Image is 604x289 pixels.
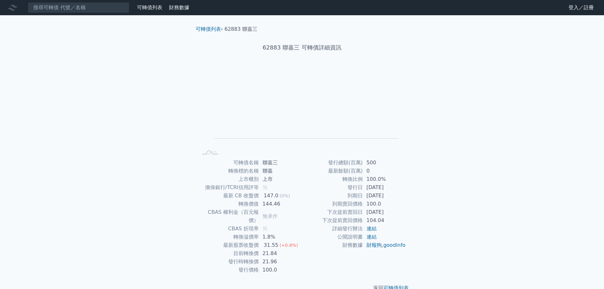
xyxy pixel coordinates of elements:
[263,184,268,190] span: 無
[224,25,257,33] li: 62883 聯嘉三
[363,216,406,225] td: 104.04
[302,183,363,192] td: 發行日
[208,72,399,148] g: Chart
[383,242,406,248] a: goodinfo
[263,192,280,200] div: 147.0
[263,226,268,232] span: 無
[302,192,363,200] td: 到期日
[198,183,259,192] td: 擔保銀行/TCRI信用評等
[191,43,414,52] h1: 62883 聯嘉三 可轉債詳細資訊
[198,200,259,208] td: 轉換價值
[302,159,363,167] td: 發行總額(百萬)
[196,25,223,33] li: ›
[363,200,406,208] td: 100.0
[198,208,259,225] td: CBAS 權利金（百元報價）
[363,208,406,216] td: [DATE]
[198,249,259,258] td: 目前轉換價
[169,4,189,10] a: 財務數據
[196,26,221,32] a: 可轉債列表
[198,266,259,274] td: 發行價格
[363,167,406,175] td: 0
[367,234,377,240] a: 連結
[280,243,298,248] span: (+0.8%)
[367,242,382,248] a: 財報狗
[198,192,259,200] td: 最新 CB 收盤價
[198,241,259,249] td: 最新股票收盤價
[302,225,363,233] td: 詳細發行辦法
[302,216,363,225] td: 下次提前賣回價格
[302,208,363,216] td: 下次提前賣回日
[137,4,162,10] a: 可轉債列表
[198,225,259,233] td: CBAS 折現率
[198,167,259,175] td: 轉換標的名稱
[302,175,363,183] td: 轉換比例
[259,200,302,208] td: 144.46
[259,233,302,241] td: 1.8%
[302,200,363,208] td: 到期賣回價格
[302,167,363,175] td: 最新餘額(百萬)
[198,159,259,167] td: 可轉債名稱
[367,226,377,232] a: 連結
[302,241,363,249] td: 財務數據
[363,175,406,183] td: 100.0%
[363,183,406,192] td: [DATE]
[259,175,302,183] td: 上市
[198,233,259,241] td: 轉換溢價率
[259,266,302,274] td: 100.0
[198,258,259,266] td: 發行時轉換價
[198,175,259,183] td: 上市櫃別
[259,249,302,258] td: 21.84
[363,241,406,249] td: ,
[263,213,278,219] span: 無承作
[363,192,406,200] td: [DATE]
[363,159,406,167] td: 500
[280,193,290,198] span: (0%)
[259,258,302,266] td: 21.96
[302,233,363,241] td: 公開說明書
[263,241,280,249] div: 31.55
[259,167,302,175] td: 聯嘉
[259,159,302,167] td: 聯嘉三
[28,2,129,13] input: 搜尋可轉債 代號／名稱
[563,3,599,13] a: 登入／註冊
